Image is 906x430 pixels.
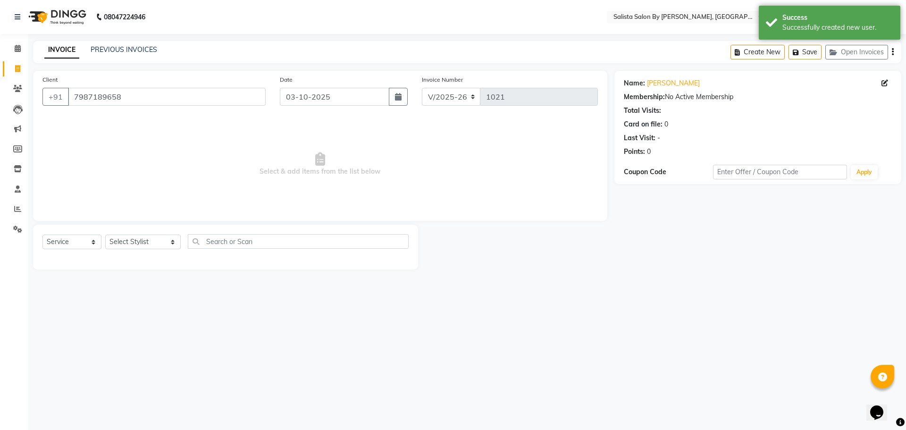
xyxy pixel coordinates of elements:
button: Apply [851,165,878,179]
div: Card on file: [624,119,663,129]
a: PREVIOUS INVOICES [91,45,157,54]
input: Search by Name/Mobile/Email/Code [68,88,266,106]
button: Open Invoices [825,45,888,59]
div: Name: [624,78,645,88]
b: 08047224946 [104,4,145,30]
img: logo [24,4,89,30]
div: No Active Membership [624,92,892,102]
div: 0 [647,147,651,157]
iframe: chat widget [866,392,897,421]
input: Search or Scan [188,234,409,249]
div: 0 [664,119,668,129]
label: Date [280,76,293,84]
div: Points: [624,147,645,157]
div: Coupon Code [624,167,713,177]
div: Membership: [624,92,665,102]
button: +91 [42,88,69,106]
div: Successfully created new user. [782,23,893,33]
div: Success [782,13,893,23]
button: Create New [730,45,785,59]
button: Save [789,45,822,59]
div: Total Visits: [624,106,661,116]
div: Last Visit: [624,133,655,143]
input: Enter Offer / Coupon Code [713,165,847,179]
a: [PERSON_NAME] [647,78,700,88]
a: INVOICE [44,42,79,59]
label: Client [42,76,58,84]
div: - [657,133,660,143]
label: Invoice Number [422,76,463,84]
span: Select & add items from the list below [42,117,598,211]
